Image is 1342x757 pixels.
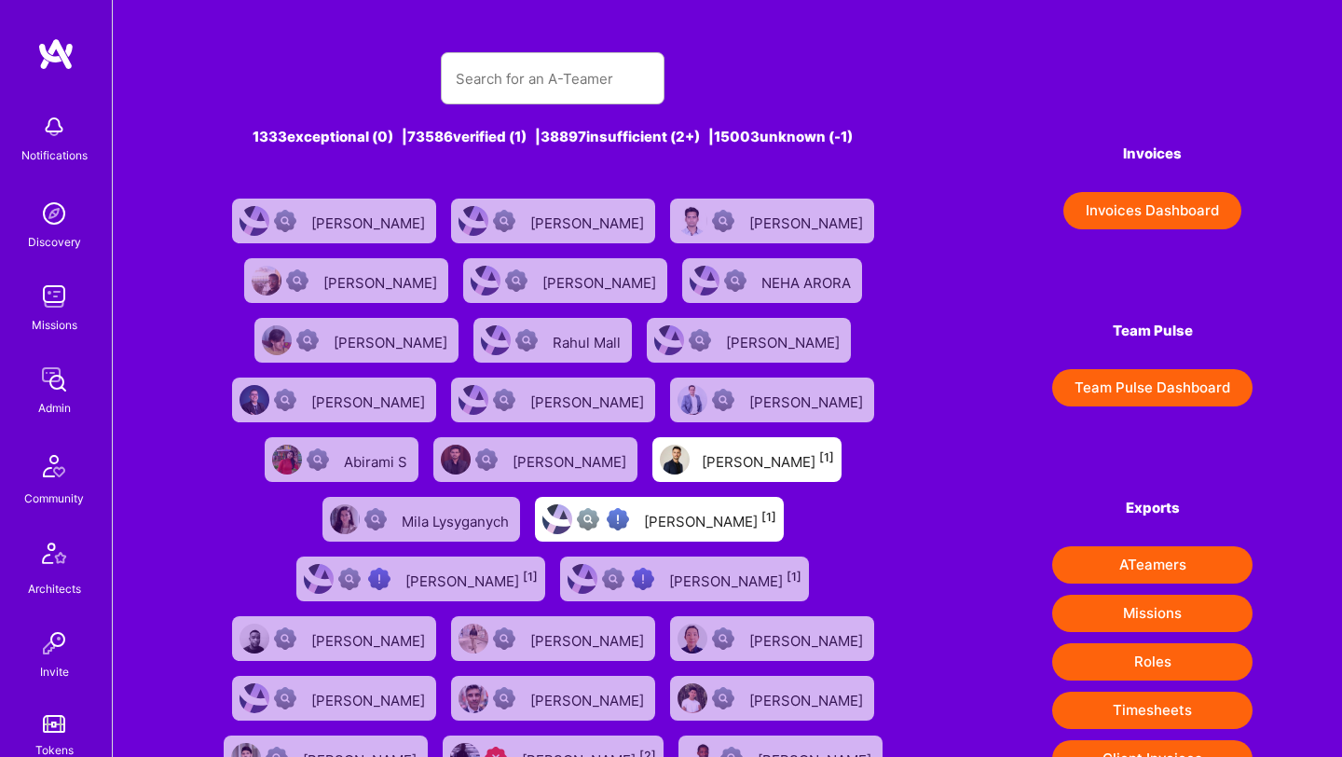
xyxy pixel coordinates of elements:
[644,507,776,531] div: [PERSON_NAME]
[35,195,73,232] img: discovery
[712,389,734,411] img: Not Scrubbed
[542,268,660,293] div: [PERSON_NAME]
[712,687,734,709] img: Not Scrubbed
[304,564,334,594] img: User Avatar
[678,624,707,654] img: User Avatar
[225,609,444,668] a: User AvatarNot Scrubbed[PERSON_NAME]
[257,430,426,489] a: User AvatarNot ScrubbedAbirami S
[444,668,663,728] a: User AvatarNot Scrubbed[PERSON_NAME]
[330,504,360,534] img: User Avatar
[527,489,791,549] a: User AvatarNot fully vettedHigh Potential User[PERSON_NAME][1]
[344,447,411,472] div: Abirami S
[43,715,65,733] img: tokens
[663,370,882,430] a: User AvatarNot Scrubbed[PERSON_NAME]
[225,191,444,251] a: User AvatarNot Scrubbed[PERSON_NAME]
[675,251,870,310] a: User AvatarNot ScrubbedNEHA ARORA
[32,315,77,335] div: Missions
[32,444,76,489] img: Community
[311,388,429,412] div: [PERSON_NAME]
[32,534,76,579] img: Architects
[240,624,269,654] img: User Avatar
[402,507,513,531] div: Mila Lysyganych
[459,385,488,415] img: User Avatar
[577,508,599,530] img: Not fully vetted
[40,662,69,681] div: Invite
[654,325,684,355] img: User Avatar
[459,624,488,654] img: User Avatar
[35,361,73,398] img: admin teamwork
[749,686,867,710] div: [PERSON_NAME]
[444,191,663,251] a: User AvatarNot Scrubbed[PERSON_NAME]
[311,686,429,710] div: [PERSON_NAME]
[678,683,707,713] img: User Avatar
[441,445,471,475] img: User Avatar
[1052,369,1253,406] button: Team Pulse Dashboard
[787,570,801,584] sup: [1]
[1052,323,1253,339] h4: Team Pulse
[274,389,296,411] img: Not Scrubbed
[669,567,801,591] div: [PERSON_NAME]
[749,626,867,651] div: [PERSON_NAME]
[568,564,597,594] img: User Avatar
[459,683,488,713] img: User Avatar
[513,447,630,472] div: [PERSON_NAME]
[645,430,849,489] a: User Avatar[PERSON_NAME][1]
[240,683,269,713] img: User Avatar
[274,627,296,650] img: Not Scrubbed
[307,448,329,471] img: Not Scrubbed
[1052,692,1253,729] button: Timesheets
[530,686,648,710] div: [PERSON_NAME]
[602,568,624,590] img: Not fully vetted
[471,266,500,296] img: User Avatar
[1052,145,1253,162] h4: Invoices
[749,209,867,233] div: [PERSON_NAME]
[607,508,629,530] img: High Potential User
[632,568,654,590] img: High Potential User
[405,567,538,591] div: [PERSON_NAME]
[678,385,707,415] img: User Avatar
[761,268,855,293] div: NEHA ARORA
[286,269,308,292] img: Not Scrubbed
[28,232,81,252] div: Discovery
[553,328,624,352] div: Rahul Mall
[553,549,816,609] a: User AvatarNot fully vettedHigh Potential User[PERSON_NAME][1]
[475,448,498,471] img: Not Scrubbed
[24,489,84,508] div: Community
[225,370,444,430] a: User AvatarNot Scrubbed[PERSON_NAME]
[323,268,441,293] div: [PERSON_NAME]
[252,266,281,296] img: User Avatar
[1052,500,1253,516] h4: Exports
[35,625,73,662] img: Invite
[1052,546,1253,584] button: ATeamers
[35,108,73,145] img: bell
[1052,643,1253,681] button: Roles
[240,206,269,236] img: User Avatar
[481,325,511,355] img: User Avatar
[660,445,690,475] img: User Avatar
[712,210,734,232] img: Not Scrubbed
[262,325,292,355] img: User Avatar
[493,210,515,232] img: Not Scrubbed
[459,206,488,236] img: User Avatar
[38,398,71,418] div: Admin
[311,209,429,233] div: [PERSON_NAME]
[28,579,81,599] div: Architects
[237,251,456,310] a: User AvatarNot Scrubbed[PERSON_NAME]
[542,504,572,534] img: User Avatar
[225,668,444,728] a: User AvatarNot Scrubbed[PERSON_NAME]
[505,269,527,292] img: Not Scrubbed
[1052,192,1253,229] a: Invoices Dashboard
[456,251,675,310] a: User AvatarNot Scrubbed[PERSON_NAME]
[296,329,319,351] img: Not Scrubbed
[819,450,834,464] sup: [1]
[338,568,361,590] img: Not fully vetted
[444,370,663,430] a: User AvatarNot Scrubbed[PERSON_NAME]
[274,210,296,232] img: Not Scrubbed
[749,388,867,412] div: [PERSON_NAME]
[444,609,663,668] a: User AvatarNot Scrubbed[PERSON_NAME]
[202,127,904,146] div: 1333 exceptional (0) | 73586 verified (1) | 38897 insufficient (2+) | 15003 unknown (-1)
[726,328,843,352] div: [PERSON_NAME]
[289,549,553,609] a: User AvatarNot fully vettedHigh Potential User[PERSON_NAME][1]
[35,278,73,315] img: teamwork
